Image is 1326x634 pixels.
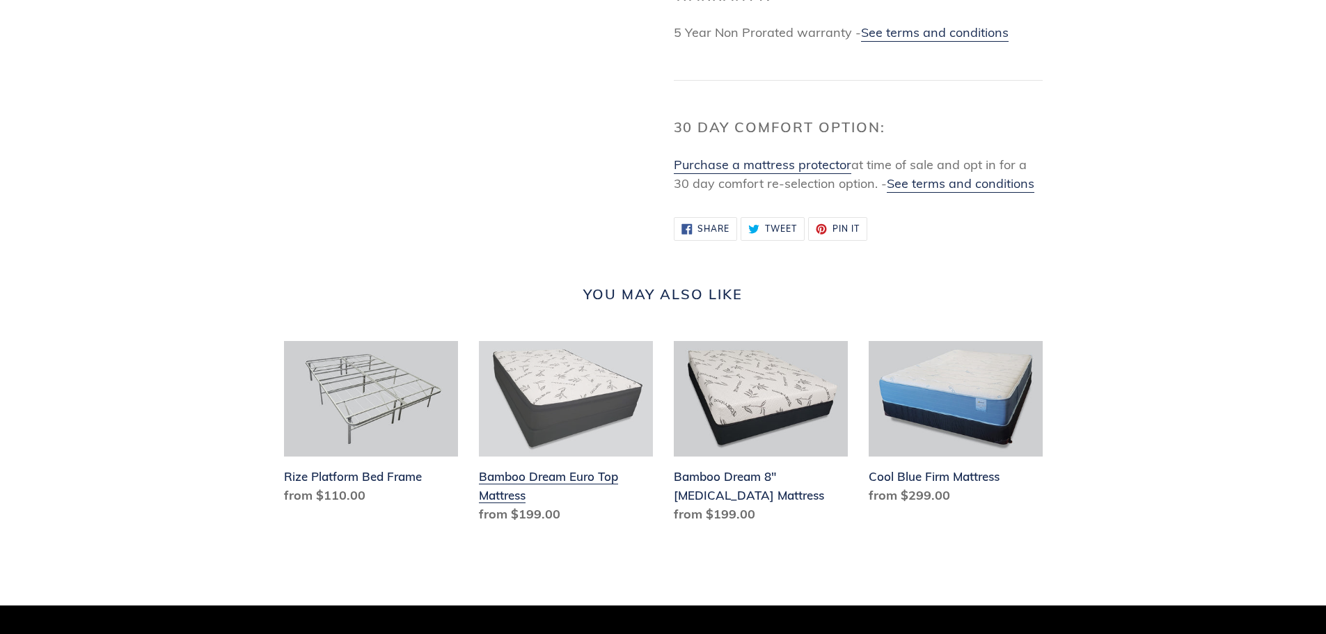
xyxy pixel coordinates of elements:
a: Rize Platform Bed Frame [284,341,458,511]
span: Tweet [765,225,797,233]
a: Bamboo Dream 8" Memory Foam Mattress [674,341,848,530]
span: Pin it [832,225,860,233]
h2: You may also like [284,286,1043,303]
a: Cool Blue Firm Mattress [869,341,1043,511]
p: at time of sale and opt in for a 30 day comfort re-selection option. - [674,155,1043,193]
span: Share [697,225,729,233]
a: Bamboo Dream Euro Top Mattress [479,341,653,530]
a: See terms and conditions [887,175,1034,193]
a: Purchase a mattress protector [674,157,851,174]
h2: 30 Day Comfort Option: [674,119,1043,136]
a: See terms and conditions [861,24,1009,42]
p: 5 Year Non Prorated warranty - [674,23,1043,42]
